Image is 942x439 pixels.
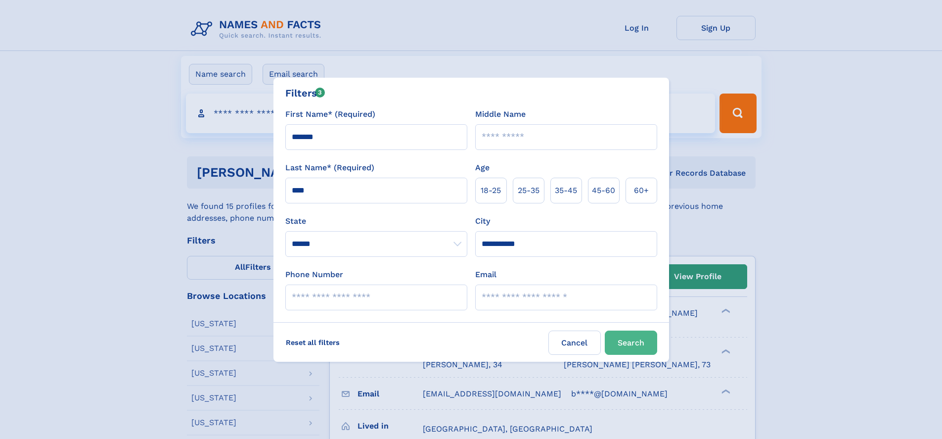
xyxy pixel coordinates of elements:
label: Age [475,162,490,174]
span: 35‑45 [555,185,577,196]
button: Search [605,331,657,355]
label: Last Name* (Required) [285,162,374,174]
label: City [475,215,490,227]
label: Cancel [548,331,601,355]
label: Email [475,269,496,281]
span: 25‑35 [518,185,539,196]
div: Filters [285,86,325,100]
label: Reset all filters [279,331,346,354]
span: 60+ [634,185,649,196]
span: 45‑60 [592,185,615,196]
label: Phone Number [285,269,343,281]
label: First Name* (Required) [285,108,375,120]
label: State [285,215,467,227]
span: 18‑25 [481,185,501,196]
label: Middle Name [475,108,526,120]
